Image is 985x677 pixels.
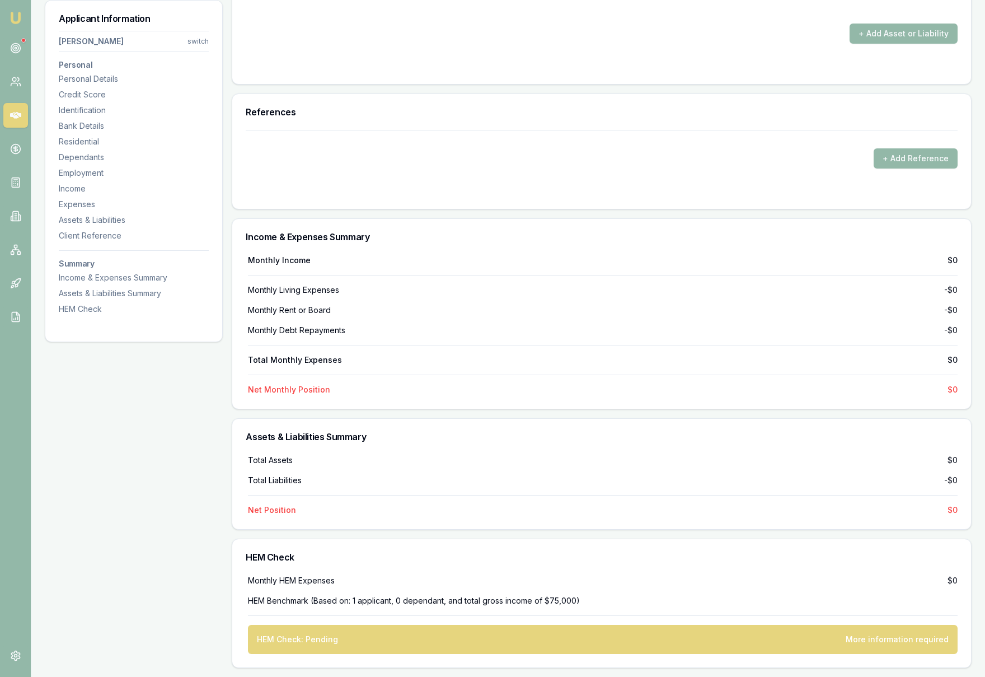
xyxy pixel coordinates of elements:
[944,284,958,296] div: -$0
[59,230,209,241] div: Client Reference
[248,475,302,486] div: Total Liabilities
[248,505,296,516] div: Net Position
[59,272,209,283] div: Income & Expenses Summary
[246,553,958,562] h3: HEM Check
[59,61,209,69] h3: Personal
[248,575,335,586] div: Monthly HEM Expenses
[248,455,293,466] div: Total Assets
[248,384,330,395] div: Net Monthly Position
[59,167,209,179] div: Employment
[59,73,209,85] div: Personal Details
[948,455,958,466] div: $0
[948,255,958,266] div: $0
[257,634,338,645] div: HEM Check: Pending
[248,595,580,606] div: HEM Benchmark (Based on: 1 applicant, 0 dependant, and total gross income of $75,000)
[850,24,958,44] button: + Add Asset or Liability
[944,305,958,316] div: -$0
[246,232,958,241] h3: Income & Expenses Summary
[59,183,209,194] div: Income
[59,136,209,147] div: Residential
[248,284,339,296] div: Monthly Living Expenses
[248,255,311,266] div: Monthly Income
[59,260,209,268] h3: Summary
[874,148,958,169] button: + Add Reference
[59,120,209,132] div: Bank Details
[246,432,958,441] h3: Assets & Liabilities Summary
[9,11,22,25] img: emu-icon-u.png
[948,575,958,586] div: $0
[59,89,209,100] div: Credit Score
[59,152,209,163] div: Dependants
[944,475,958,486] div: -$0
[59,105,209,116] div: Identification
[248,305,331,316] div: Monthly Rent or Board
[59,304,209,315] div: HEM Check
[948,505,958,516] div: $0
[248,325,345,336] div: Monthly Debt Repayments
[846,634,949,645] div: More information required
[248,354,342,366] div: Total Monthly Expenses
[59,288,209,299] div: Assets & Liabilities Summary
[59,199,209,210] div: Expenses
[948,354,958,366] div: $0
[246,108,958,116] h3: References
[59,214,209,226] div: Assets & Liabilities
[948,384,958,395] div: $0
[944,325,958,336] div: -$0
[59,14,209,23] h3: Applicant Information
[59,36,124,47] div: [PERSON_NAME]
[187,37,209,46] div: switch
